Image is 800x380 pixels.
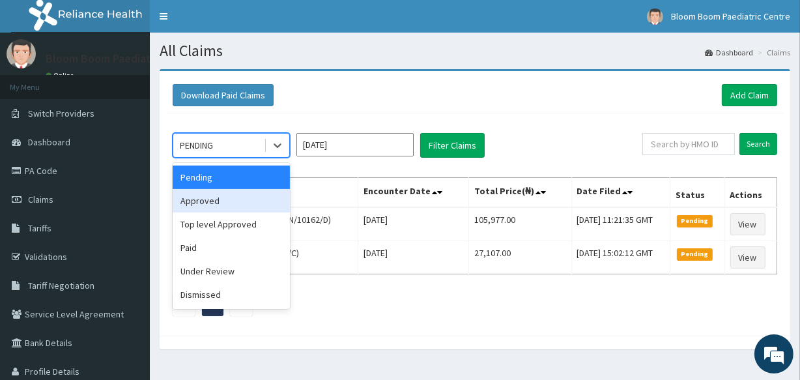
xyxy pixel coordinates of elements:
span: Tariff Negotiation [28,280,94,291]
div: Approved [173,189,290,212]
span: Pending [677,248,713,260]
td: [DATE] [358,207,469,241]
input: Search by HMO ID [642,133,735,155]
td: [DATE] 11:21:35 GMT [571,207,670,241]
th: Encounter Date [358,178,469,208]
div: Under Review [173,259,290,283]
div: Pending [173,166,290,189]
td: [DATE] 15:02:12 GMT [571,241,670,274]
button: Filter Claims [420,133,485,158]
div: Chat with us now [68,73,219,90]
div: Dismissed [173,283,290,306]
button: Download Paid Claims [173,84,274,106]
p: Bloom Boom Paediatric Centre [46,53,201,65]
div: Top level Approved [173,212,290,236]
span: Dashboard [28,136,70,148]
th: Date Filed [571,178,670,208]
th: Actions [724,178,777,208]
div: Minimize live chat window [214,7,245,38]
th: Status [670,178,724,208]
img: d_794563401_company_1708531726252_794563401 [24,65,53,98]
input: Search [739,133,777,155]
span: Bloom Boom Paediatric Centre [671,10,790,22]
img: User Image [647,8,663,25]
img: User Image [7,39,36,68]
input: Select Month and Year [296,133,414,156]
th: Total Price(₦) [469,178,571,208]
td: 105,977.00 [469,207,571,241]
td: [DATE] [358,241,469,274]
span: Tariffs [28,222,51,234]
span: Claims [28,194,53,205]
span: Switch Providers [28,108,94,119]
textarea: Type your message and hit 'Enter' [7,247,248,293]
a: Dashboard [705,47,753,58]
li: Claims [754,47,790,58]
a: View [730,246,765,269]
h1: All Claims [160,42,790,59]
a: View [730,213,765,235]
a: Online [46,71,77,80]
span: Pending [677,215,713,227]
span: We're online! [76,110,180,241]
div: PENDING [180,139,213,152]
td: 27,107.00 [469,241,571,274]
a: Add Claim [722,84,777,106]
div: Paid [173,236,290,259]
